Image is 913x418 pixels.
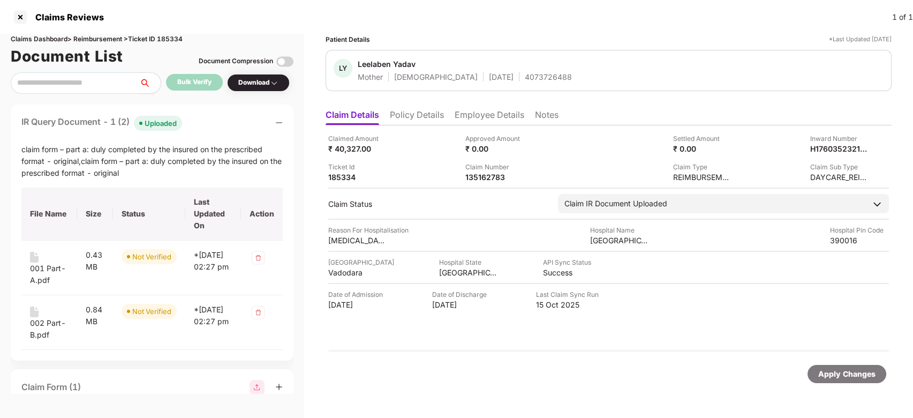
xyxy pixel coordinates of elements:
[334,59,352,78] div: LY
[250,304,267,321] img: svg+xml;base64,PHN2ZyB4bWxucz0iaHR0cDovL3d3dy53My5vcmcvMjAwMC9zdmciIHdpZHRoPSIzMiIgaGVpZ2h0PSIzMi...
[328,133,387,144] div: Claimed Amount
[132,306,171,317] div: Not Verified
[326,34,370,44] div: Patient Details
[328,300,387,310] div: [DATE]
[241,188,283,241] th: Action
[177,77,212,87] div: Bulk Verify
[543,257,591,267] div: API Sync Status
[86,249,104,273] div: 0.43 MB
[810,162,869,172] div: Claim Sub Type
[30,263,69,286] div: 001 Part-A.pdf
[358,59,416,69] div: Leelaben Yadav
[465,162,524,172] div: Claim Number
[328,235,387,245] div: [MEDICAL_DATA]
[250,380,265,395] img: svg+xml;base64,PHN2ZyBpZD0iR3JvdXBfMjg4MTMiIGRhdGEtbmFtZT0iR3JvdXAgMjg4MTMiIHhtbG5zPSJodHRwOi8vd3...
[892,11,913,23] div: 1 of 1
[673,144,732,154] div: ₹ 0.00
[810,133,869,144] div: Inward Number
[673,172,732,182] div: REIMBURSEMENT
[11,44,123,68] h1: Document List
[394,72,478,82] div: [DEMOGRAPHIC_DATA]
[328,257,394,267] div: [GEOGRAPHIC_DATA]
[564,198,667,210] div: Claim IR Document Uploaded
[829,34,892,44] div: *Last Updated [DATE]
[77,188,113,241] th: Size
[872,199,882,210] img: downArrowIcon
[276,53,293,70] img: svg+xml;base64,PHN2ZyBpZD0iVG9nZ2xlLTMyeDMyIiB4bWxucz0iaHR0cDovL3d3dy53My5vcmcvMjAwMC9zdmciIHdpZH...
[328,199,547,209] div: Claim Status
[328,289,387,300] div: Date of Admission
[673,162,732,172] div: Claim Type
[238,78,278,88] div: Download
[390,109,444,125] li: Policy Details
[326,109,379,125] li: Claim Details
[328,144,387,154] div: ₹ 40,327.00
[194,304,232,327] div: *[DATE] 02:27 pm
[275,119,283,126] span: minus
[439,257,498,267] div: Hospital State
[328,267,387,278] div: Vadodara
[590,225,649,235] div: Hospital Name
[11,34,293,44] div: Claims Dashboard > Reimbursement > Ticket ID 185334
[21,380,81,394] div: Claim Form (1)
[830,225,889,235] div: Hospital Pin Code
[86,304,104,327] div: 0.84 MB
[465,172,524,182] div: 135162783
[139,72,161,94] button: search
[21,144,283,179] div: claim form – part a: duly completed by the insured on the prescribed format - original,claim form...
[536,289,599,300] div: Last Claim Sync Run
[328,225,409,235] div: Reason For Hospitalisation
[270,79,278,87] img: svg+xml;base64,PHN2ZyBpZD0iRHJvcGRvd24tMzJ4MzIiIHhtbG5zPSJodHRwOi8vd3d3LnczLm9yZy8yMDAwL3N2ZyIgd2...
[432,289,491,300] div: Date of Discharge
[30,307,39,317] img: svg+xml;base64,PHN2ZyB4bWxucz0iaHR0cDovL3d3dy53My5vcmcvMjAwMC9zdmciIHdpZHRoPSIxNiIgaGVpZ2h0PSIyMC...
[113,188,185,241] th: Status
[590,235,649,245] div: [GEOGRAPHIC_DATA]
[30,252,39,263] img: svg+xml;base64,PHN2ZyB4bWxucz0iaHR0cDovL3d3dy53My5vcmcvMjAwMC9zdmciIHdpZHRoPSIxNiIgaGVpZ2h0PSIyMC...
[673,133,732,144] div: Settled Amount
[199,56,273,66] div: Document Compression
[535,109,559,125] li: Notes
[432,300,491,310] div: [DATE]
[29,12,104,23] div: Claims Reviews
[810,172,869,182] div: DAYCARE_REIMBURSEMENT
[328,172,387,182] div: 185334
[132,251,171,262] div: Not Verified
[489,72,514,82] div: [DATE]
[455,109,524,125] li: Employee Details
[439,267,498,278] div: [GEOGRAPHIC_DATA]
[21,115,182,131] div: IR Query Document - 1 (2)
[250,249,267,266] img: svg+xml;base64,PHN2ZyB4bWxucz0iaHR0cDovL3d3dy53My5vcmcvMjAwMC9zdmciIHdpZHRoPSIzMiIgaGVpZ2h0PSIzMi...
[275,383,283,391] span: plus
[810,144,869,154] div: H1760352321133806977
[139,79,161,87] span: search
[145,118,177,129] div: Uploaded
[830,235,889,245] div: 390016
[525,72,572,82] div: 4073726488
[328,162,387,172] div: Ticket Id
[465,133,524,144] div: Approved Amount
[194,249,232,273] div: *[DATE] 02:27 pm
[30,317,69,341] div: 002 Part-B.pdf
[358,72,383,82] div: Mother
[21,188,77,241] th: File Name
[465,144,524,154] div: ₹ 0.00
[536,300,599,310] div: 15 Oct 2025
[185,188,241,241] th: Last Updated On
[818,368,876,380] div: Apply Changes
[543,267,591,278] div: Success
